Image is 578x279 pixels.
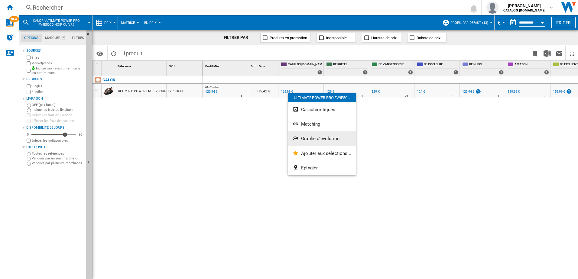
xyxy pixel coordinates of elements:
button: Ajouter aux sélections... [288,146,356,161]
button: Graphe d'évolution [288,131,356,146]
span: Matching [301,121,320,127]
button: Epingler... [288,161,356,175]
span: Caractéristiques [301,107,335,112]
span: Graphe d'évolution [301,136,339,141]
div: ULTIMATE POWER PRO FV9E50... [288,93,356,102]
button: Caractéristiques [288,102,356,117]
span: Ajouter aux sélections... [301,151,351,156]
button: Matching [288,117,356,131]
span: Epingler [301,165,318,171]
